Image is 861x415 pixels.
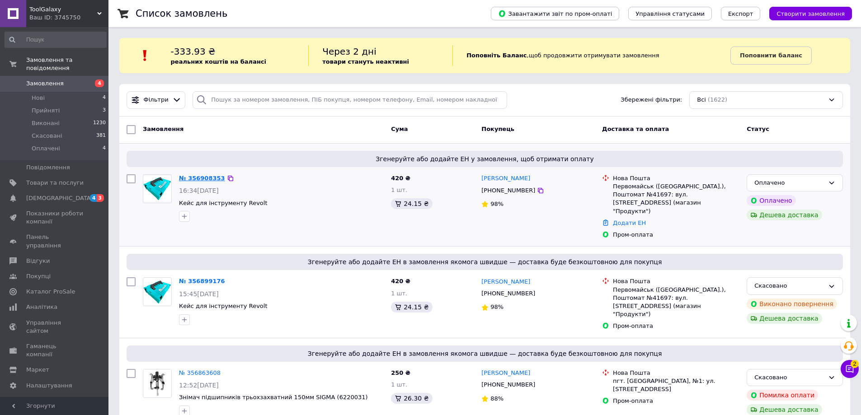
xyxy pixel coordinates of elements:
[103,107,106,115] span: 3
[708,96,727,103] span: (1622)
[747,210,822,220] div: Дешева доставка
[26,342,84,359] span: Гаманець компанії
[32,132,62,140] span: Скасовані
[26,366,49,374] span: Маркет
[179,303,268,309] a: Кейс для інструменту Revolt
[29,5,97,14] span: ToolGalaxy
[143,280,171,304] img: Фото товару
[490,303,503,310] span: 98%
[26,163,70,172] span: Повідомлення
[391,175,410,182] span: 420 ₴
[621,96,682,104] span: Збережені фільтри:
[26,233,84,249] span: Панель управління
[754,178,824,188] div: Оплачено
[747,404,822,415] div: Дешева доставка
[490,395,503,402] span: 88%
[93,119,106,127] span: 1230
[730,47,812,65] a: Поповнити баланс
[26,257,50,265] span: Відгуки
[179,175,225,182] a: № 356908353
[481,278,530,286] a: [PERSON_NAME]
[452,45,730,66] div: , щоб продовжити отримувати замовлення
[747,126,769,132] span: Статус
[322,46,376,57] span: Через 2 дні
[747,298,837,309] div: Виконано повернення
[171,46,216,57] span: -333.93 ₴
[613,277,739,285] div: Нова Пошта
[179,187,219,194] span: 16:34[DATE]
[143,277,172,306] a: Фото товару
[143,126,183,132] span: Замовлення
[26,382,72,390] span: Налаштування
[613,369,739,377] div: Нова Пошта
[851,360,859,368] span: 2
[32,94,45,102] span: Нові
[103,94,106,102] span: 4
[90,194,97,202] span: 4
[613,322,739,330] div: Пром-оплата
[776,10,845,17] span: Створити замовлення
[391,369,410,376] span: 250 ₴
[138,49,152,62] img: :exclamation:
[391,381,407,388] span: 1 шт.
[481,369,530,378] a: [PERSON_NAME]
[179,369,221,376] a: № 356863608
[96,132,106,140] span: 381
[754,281,824,291] div: Скасовано
[391,187,407,193] span: 1 шт.
[136,8,227,19] h1: Список замовлень
[841,360,859,378] button: Чат з покупцем2
[391,278,410,284] span: 420 ₴
[490,201,503,207] span: 98%
[391,126,408,132] span: Cума
[144,96,169,104] span: Фільтри
[26,288,75,296] span: Каталог ProSale
[697,96,706,104] span: Всі
[26,56,108,72] span: Замовлення та повідомлення
[747,390,818,401] div: Помилка оплати
[97,194,104,202] span: 3
[32,145,60,153] span: Оплачені
[613,286,739,319] div: Первомайськ ([GEOGRAPHIC_DATA].), Поштомат №41697: вул. [STREET_ADDRESS] (магазин "Продукти")
[480,185,537,196] div: [PHONE_NUMBER]
[179,290,219,298] span: 15:45[DATE]
[32,107,60,115] span: Прийняті
[391,393,432,404] div: 26.30 ₴
[391,198,432,209] div: 24.15 ₴
[721,7,761,20] button: Експорт
[480,379,537,391] div: [PHONE_NUMBER]
[322,58,409,65] b: товари стануть неактивні
[193,91,507,109] input: Пошук за номером замовлення, ПІБ покупця, номером телефону, Email, номером накладної
[613,231,739,239] div: Пром-оплата
[466,52,527,59] b: Поповніть Баланс
[130,154,839,163] span: Згенеруйте або додайте ЕН у замовлення, щоб отримати оплату
[26,194,93,202] span: [DEMOGRAPHIC_DATA]
[29,14,108,22] div: Ваш ID: 3745750
[179,382,219,389] span: 12:52[DATE]
[143,369,172,398] a: Фото товару
[747,195,795,206] div: Оплачено
[143,174,172,203] a: Фото товару
[171,58,267,65] b: реальних коштів на балансі
[498,9,612,18] span: Завантажити звіт по пром-оплаті
[179,394,368,401] a: Знімач підшипників трьохзахватний 150мм SIGMA (6220031)
[760,10,852,17] a: Створити замовлення
[769,7,852,20] button: Створити замовлення
[613,377,739,393] div: пгт. [GEOGRAPHIC_DATA], №1: ул. [STREET_ADDRESS]
[480,288,537,299] div: [PHONE_NUMBER]
[26,272,51,280] span: Покупці
[26,179,84,187] span: Товари та послуги
[103,145,106,153] span: 4
[130,257,839,266] span: Згенеруйте або додайте ЕН в замовлення якомога швидше — доставка буде безкоштовною для покупця
[613,182,739,215] div: Первомайськ ([GEOGRAPHIC_DATA].), Поштомат №41697: вул. [STREET_ADDRESS] (магазин "Продукти")
[613,219,646,226] a: Додати ЕН
[628,7,712,20] button: Управління статусами
[26,319,84,335] span: Управління сайтом
[95,79,104,87] span: 4
[179,200,268,206] a: Кейс для інструменту Revolt
[26,79,64,88] span: Замовлення
[740,52,802,59] b: Поповнити баланс
[130,349,839,358] span: Згенеруйте або додайте ЕН в замовлення якомога швидше — доставка буде безкоштовною для покупця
